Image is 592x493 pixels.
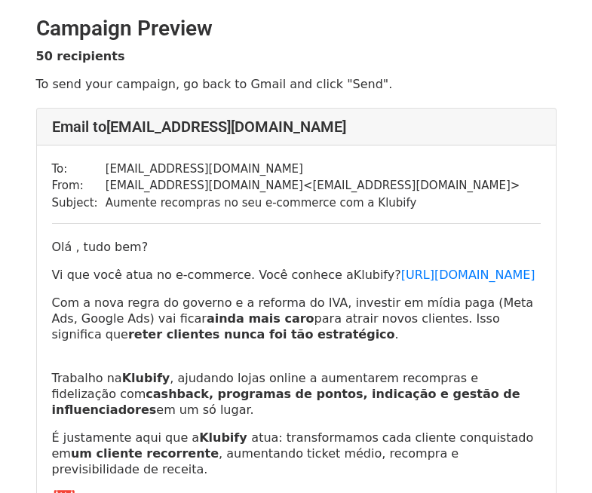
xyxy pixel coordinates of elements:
[36,76,557,92] p: To send your campaign, go back to Gmail and click "Send".
[52,161,106,178] td: To:
[401,268,535,282] a: [URL][DOMAIN_NAME]
[52,118,541,136] h4: Email to [EMAIL_ADDRESS][DOMAIN_NAME]
[106,194,520,212] td: Aumente recompras no seu e-commerce com a Klubify
[52,295,541,342] p: Com a nova regra do governo e a reforma do IVA, investir em mídia paga (Meta Ads, Google Ads) vai...
[52,267,541,283] p: Vi que você atua no e-commerce. Você conhece a ?
[52,387,520,417] strong: cashback, programas de pontos, indicação e gestão de influenciadores
[122,371,170,385] span: Klubify
[128,327,395,341] strong: reter clientes nunca foi tão estratégico
[52,239,541,255] p: Olá , tudo bem?
[354,268,395,282] span: Klubify
[36,49,125,63] strong: 50 recipients
[52,430,541,477] p: É justamente aqui que a atua: transformamos cada cliente conquistado em , aumentando ticket médio...
[199,430,247,445] span: Klubify
[36,16,557,41] h2: Campaign Preview
[106,177,520,194] td: [EMAIL_ADDRESS][DOMAIN_NAME] < [EMAIL_ADDRESS][DOMAIN_NAME] >
[52,194,106,212] td: Subject:
[71,446,219,461] strong: um cliente recorrente
[207,311,314,326] strong: ainda mais caro
[106,161,520,178] td: [EMAIL_ADDRESS][DOMAIN_NAME]
[52,177,106,194] td: From:
[52,354,541,418] p: Trabalho na , ajudando lojas online a aumentarem recompras e fidelização com em um só lugar.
